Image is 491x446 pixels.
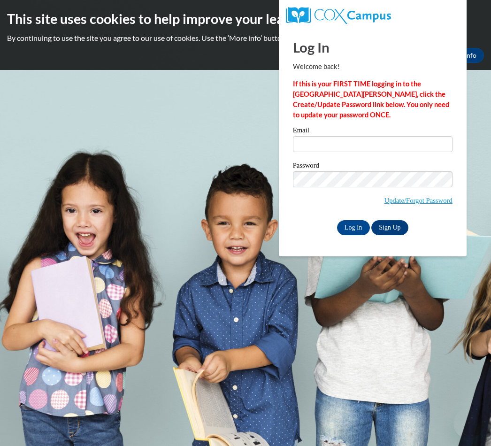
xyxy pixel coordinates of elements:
h1: Log In [293,38,453,57]
img: COX Campus [286,7,391,24]
p: By continuing to use the site you agree to our use of cookies. Use the ‘More info’ button to read... [7,33,484,43]
label: Email [293,127,453,136]
h2: This site uses cookies to help improve your learning experience. [7,9,484,28]
a: Sign Up [371,220,408,235]
input: Log In [337,220,370,235]
strong: If this is your FIRST TIME logging in to the [GEOGRAPHIC_DATA][PERSON_NAME], click the Create/Upd... [293,80,449,119]
iframe: Button to launch messaging window [453,408,483,438]
a: Update/Forgot Password [384,197,453,204]
label: Password [293,162,453,171]
p: Welcome back! [293,62,453,72]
